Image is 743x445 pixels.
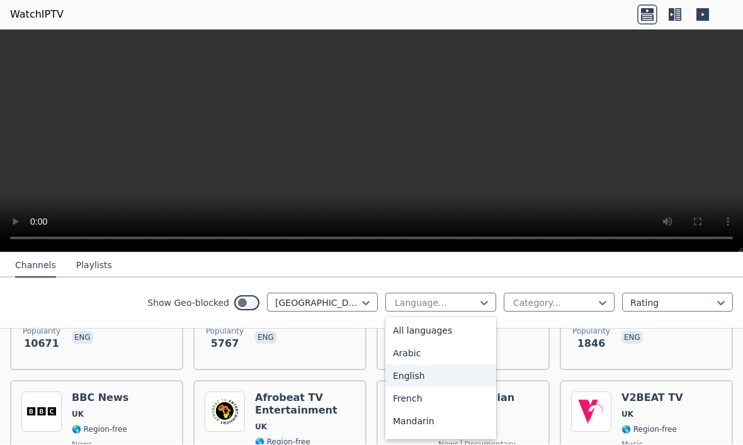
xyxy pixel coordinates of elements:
p: eng [255,332,276,344]
span: UK [255,422,267,432]
span: 5767 [211,337,239,352]
div: Mandarin [385,410,496,433]
div: French [385,388,496,410]
span: Popularity [572,327,610,337]
a: WatchIPTV [10,8,64,23]
h6: V2BEAT TV [621,392,683,405]
span: Popularity [206,327,244,337]
label: Show Geo-blocked [147,297,229,310]
button: Channels [15,254,56,278]
span: 10671 [24,337,59,352]
img: V2BEAT TV [571,392,611,432]
p: eng [621,332,643,344]
h6: BBC News [72,392,128,405]
span: 1846 [577,337,606,352]
div: English [385,365,496,388]
span: 🌎 Region-free [72,425,127,435]
span: UK [621,410,633,420]
button: Playlists [76,254,112,278]
span: 🌎 Region-free [621,425,677,435]
p: eng [72,332,93,344]
div: Arabic [385,342,496,365]
h6: Afrobeat TV Entertainment [255,392,355,417]
span: Popularity [23,327,60,337]
img: BBC News [21,392,62,432]
img: Afrobeat TV Entertainment [205,392,245,432]
span: UK [72,410,84,420]
div: All languages [385,320,496,342]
